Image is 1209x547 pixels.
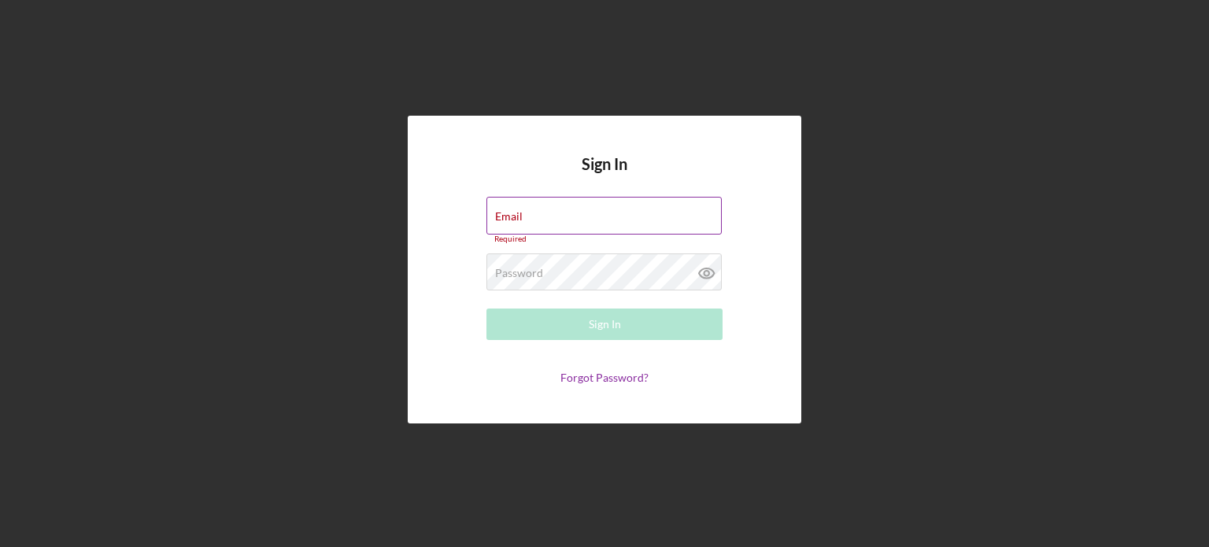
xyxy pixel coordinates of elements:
label: Email [495,210,523,223]
div: Required [486,235,723,244]
button: Sign In [486,309,723,340]
h4: Sign In [582,155,627,197]
a: Forgot Password? [560,371,649,384]
label: Password [495,267,543,279]
div: Sign In [589,309,621,340]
